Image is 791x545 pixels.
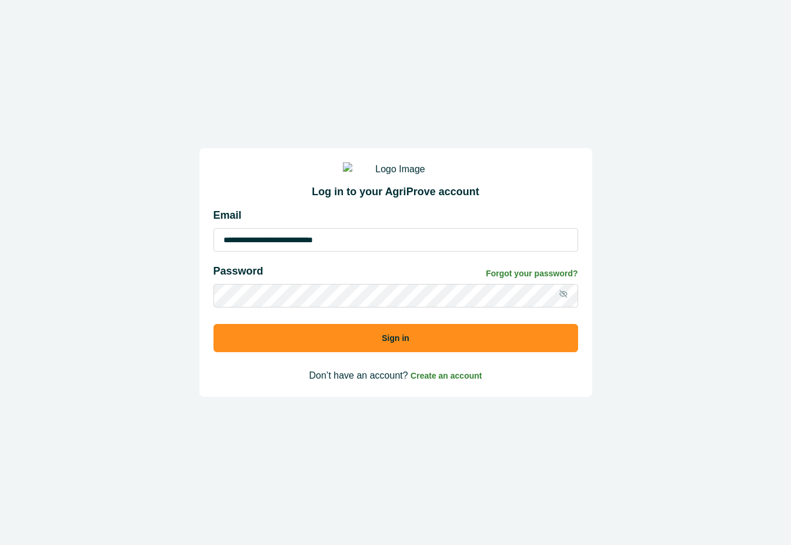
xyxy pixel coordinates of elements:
a: Forgot your password? [486,268,578,280]
img: Logo Image [343,162,449,176]
p: Email [213,208,578,223]
a: Create an account [410,370,482,380]
p: Password [213,263,263,279]
button: Sign in [213,324,578,352]
h2: Log in to your AgriProve account [213,186,578,199]
p: Don’t have an account? [213,369,578,383]
span: Create an account [410,371,482,380]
